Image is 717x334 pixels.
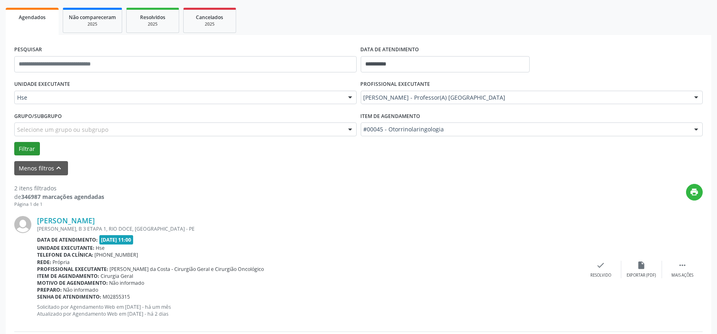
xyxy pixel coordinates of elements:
label: PROFISSIONAL EXECUTANTE [361,78,430,91]
i:  [678,261,687,270]
div: Mais ações [671,273,693,278]
label: DATA DE ATENDIMENTO [361,44,419,56]
div: [PERSON_NAME], B 3 ETAPA 1, RIO DOCE, [GEOGRAPHIC_DATA] - PE [37,225,581,232]
button: print [686,184,703,201]
label: UNIDADE EXECUTANTE [14,78,70,91]
i: insert_drive_file [637,261,646,270]
span: Resolvidos [140,14,165,21]
i: print [690,188,699,196]
span: M02855315 [103,293,130,300]
span: [PERSON_NAME] - Professor(A) [GEOGRAPHIC_DATA] [364,94,686,102]
span: Hse [17,94,340,102]
label: PESQUISAR [14,44,42,56]
span: [PERSON_NAME] da Costa - Cirurgião Geral e Cirurgião Oncológico [110,266,264,273]
label: Item de agendamento [361,110,421,122]
span: [PHONE_NUMBER] [95,251,138,258]
b: Unidade executante: [37,244,94,251]
span: Não informado [64,286,99,293]
div: 2025 [69,21,116,27]
b: Rede: [37,259,51,266]
span: Cancelados [196,14,224,21]
b: Item de agendamento: [37,273,99,279]
b: Telefone da clínica: [37,251,93,258]
b: Motivo de agendamento: [37,279,108,286]
button: Filtrar [14,142,40,156]
div: de [14,192,104,201]
img: img [14,216,31,233]
i: keyboard_arrow_up [55,164,64,172]
span: Agendados [19,14,46,21]
span: Cirurgia Geral [101,273,134,279]
span: Não informado [110,279,145,286]
span: Própria [53,259,70,266]
div: Exportar (PDF) [627,273,656,278]
span: #00045 - Otorrinolaringologia [364,125,686,133]
b: Profissional executante: [37,266,108,273]
i: check [596,261,605,270]
b: Data de atendimento: [37,236,98,243]
b: Preparo: [37,286,62,293]
strong: 346987 marcações agendadas [21,193,104,201]
span: Hse [96,244,105,251]
b: Senha de atendimento: [37,293,101,300]
span: [DATE] 11:00 [99,235,134,244]
button: Menos filtroskeyboard_arrow_up [14,161,68,175]
div: 2025 [189,21,230,27]
div: 2025 [132,21,173,27]
p: Solicitado por Agendamento Web em [DATE] - há um mês Atualizado por Agendamento Web em [DATE] - h... [37,303,581,317]
div: 2 itens filtrados [14,184,104,192]
label: Grupo/Subgrupo [14,110,62,122]
a: [PERSON_NAME] [37,216,95,225]
div: Página 1 de 1 [14,201,104,208]
span: Não compareceram [69,14,116,21]
span: Selecione um grupo ou subgrupo [17,125,108,134]
div: Resolvido [590,273,611,278]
